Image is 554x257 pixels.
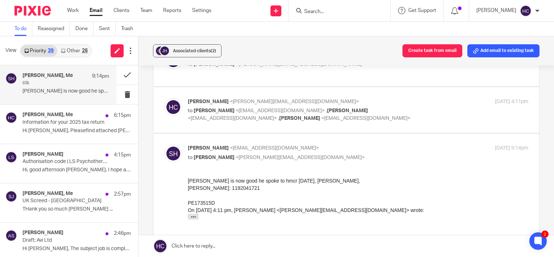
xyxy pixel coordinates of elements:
[194,155,235,160] span: [PERSON_NAME]
[22,191,73,197] h4: [PERSON_NAME], Me
[113,7,129,14] a: Clients
[48,48,54,53] div: 39
[476,7,516,14] p: [PERSON_NAME]
[495,144,528,152] p: [DATE] 9:14pm
[326,108,327,113] span: ,
[188,116,277,121] span: <[EMAIL_ADDRESS][DOMAIN_NAME]>
[236,62,365,67] span: <[PERSON_NAME][EMAIL_ADDRESS][DOMAIN_NAME]>
[5,112,17,123] img: svg%3E
[22,128,131,134] p: Hi [PERSON_NAME], Pleasefind attached [PERSON_NAME]’s p60...
[22,151,63,158] h4: [PERSON_NAME]
[236,155,365,160] span: <[PERSON_NAME][EMAIL_ADDRESS][DOMAIN_NAME]>
[22,88,109,94] p: [PERSON_NAME] is now good he spoke to hmcr [DATE], Will...
[82,48,88,53] div: 26
[321,116,410,121] span: <[EMAIL_ADDRESS][DOMAIN_NAME]>
[22,230,63,236] h4: [PERSON_NAME]
[121,22,138,36] a: Trash
[114,151,131,159] p: 4:15pm
[153,44,222,57] button: Associated clients(2)
[15,22,32,36] a: To do
[402,44,462,57] button: Create task from email
[67,7,79,14] a: Work
[230,146,319,151] span: <[EMAIL_ADDRESS][DOMAIN_NAME]>
[75,22,94,36] a: Done
[38,22,70,36] a: Reassigned
[164,98,182,116] img: svg%3E
[188,99,229,104] span: [PERSON_NAME]
[15,6,51,16] img: Pixie
[173,49,216,53] span: Associated clients
[188,155,193,160] span: to
[520,5,532,17] img: svg%3E
[194,108,235,113] span: [PERSON_NAME]
[236,108,325,113] span: <[EMAIL_ADDRESS][DOMAIN_NAME]>
[5,73,17,84] img: svg%3E
[327,108,368,113] span: [PERSON_NAME]
[541,231,549,238] div: 2
[5,151,17,163] img: svg%3E
[114,112,131,119] p: 6:15pm
[21,45,57,57] a: Priority39
[159,45,170,56] img: svg%3E
[303,9,369,15] input: Search
[114,230,131,237] p: 2:46pm
[279,116,320,121] span: [PERSON_NAME]
[467,44,539,57] button: Add email to existing task
[140,7,152,14] a: Team
[408,8,436,13] span: Get Support
[188,146,229,151] span: [PERSON_NAME]
[164,144,182,163] img: svg%3E
[278,116,279,121] span: ,
[99,22,116,36] a: Sent
[188,108,193,113] span: to
[192,7,211,14] a: Settings
[22,159,109,165] p: Authorisation code | LS Psychotherapy Ltd
[495,98,528,106] p: [DATE] 4:11pm
[90,7,103,14] a: Email
[230,99,359,104] span: <[PERSON_NAME][EMAIL_ADDRESS][DOMAIN_NAME]>
[22,237,109,244] p: Draft: Avi Ltd
[155,45,166,56] img: svg%3E
[211,49,216,53] span: (2)
[22,112,73,118] h4: [PERSON_NAME], Me
[57,45,91,57] a: Other26
[22,167,131,173] p: Hi, good afternoon [PERSON_NAME], I hope all is...
[22,246,131,252] p: Hi [PERSON_NAME], The subject job is completed...
[188,62,193,67] span: to
[92,73,109,80] p: 9:14pm
[22,206,131,212] p: THank you so much [PERSON_NAME] ...
[114,191,131,198] p: 2:57pm
[194,62,235,67] span: [PERSON_NAME]
[22,80,92,86] p: cis
[5,47,16,54] span: View
[22,198,109,204] p: UK Screed - [GEOGRAPHIC_DATA]
[5,230,17,241] img: svg%3E
[22,73,73,79] h4: [PERSON_NAME], Me
[163,7,181,14] a: Reports
[5,191,17,202] img: svg%3E
[22,119,109,126] p: Information for your 2025 tax return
